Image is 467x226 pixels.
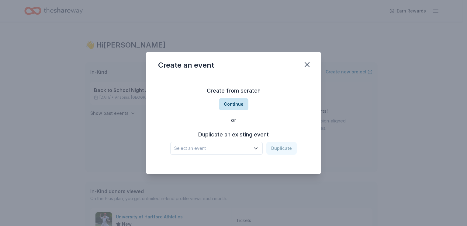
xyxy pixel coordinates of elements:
[158,86,309,96] h3: Create from scratch
[158,60,214,70] div: Create an event
[174,145,250,152] span: Select an event
[170,142,263,155] button: Select an event
[170,130,297,139] h3: Duplicate an existing event
[219,98,248,110] button: Continue
[158,116,309,124] div: or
